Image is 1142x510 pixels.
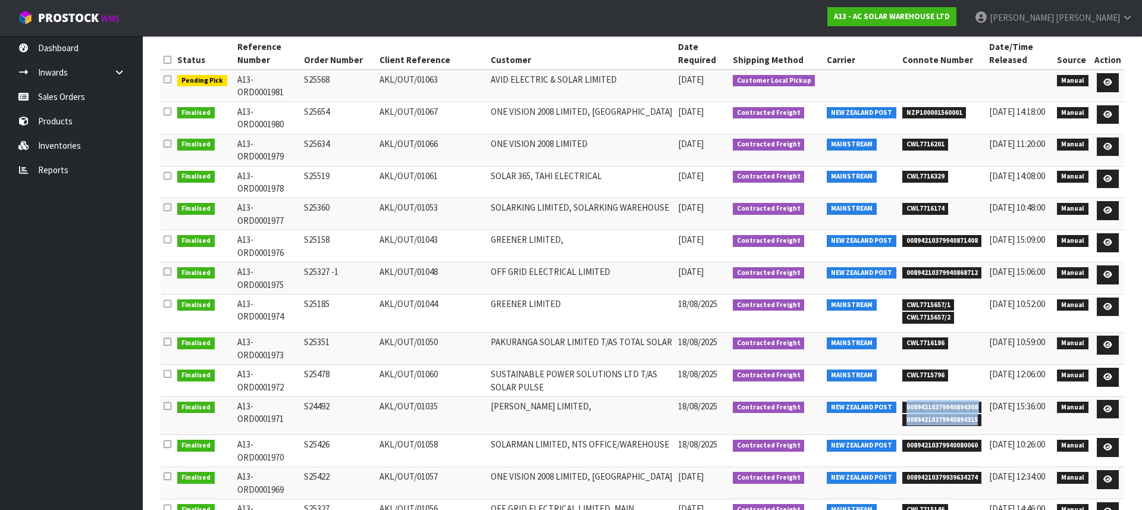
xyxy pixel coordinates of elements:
[234,70,301,102] td: A13-ORD0001981
[177,337,215,349] span: Finalised
[827,440,896,452] span: NEW ZEALAND POST
[1057,370,1088,381] span: Manual
[902,235,982,247] span: 00894210379940871408
[488,134,676,166] td: ONE VISION 2008 LIMITED
[177,440,215,452] span: Finalised
[678,74,704,85] span: [DATE]
[234,262,301,295] td: A13-ORD0001975
[989,138,1045,149] span: [DATE] 11:20:00
[902,139,949,151] span: CWL7716201
[177,75,227,87] span: Pending Pick
[1057,267,1088,279] span: Manual
[377,134,487,166] td: AKL/OUT/01066
[488,365,676,397] td: SUSTAINABLE POWER SOLUTIONS LTD T/AS SOLAR PULSE
[377,262,487,295] td: AKL/OUT/01048
[301,262,377,295] td: S25327 -1
[902,402,982,414] span: 00894210379940894308
[827,235,896,247] span: NEW ZEALAND POST
[678,439,717,450] span: 18/08/2025
[989,439,1045,450] span: [DATE] 10:26:00
[177,171,215,183] span: Finalised
[733,370,805,381] span: Contracted Freight
[177,370,215,381] span: Finalised
[1054,37,1091,70] th: Source
[301,37,377,70] th: Order Number
[902,414,982,426] span: 00894210379940894315
[234,365,301,397] td: A13-ORD0001972
[902,312,955,324] span: CWL7715657/2
[989,234,1045,245] span: [DATE] 15:09:00
[234,166,301,198] td: A13-ORD0001978
[990,12,1054,23] span: [PERSON_NAME]
[827,402,896,414] span: NEW ZEALAND POST
[733,472,805,484] span: Contracted Freight
[234,198,301,230] td: A13-ORD0001977
[18,10,33,25] img: cube-alt.png
[733,203,805,215] span: Contracted Freight
[989,298,1045,309] span: [DATE] 10:52:00
[902,370,949,381] span: CWL7715796
[678,106,704,117] span: [DATE]
[827,472,896,484] span: NEW ZEALAND POST
[174,37,234,70] th: Status
[902,107,967,119] span: NZP100001560001
[301,102,377,134] td: S25654
[377,294,487,332] td: AKL/OUT/01044
[177,402,215,414] span: Finalised
[177,139,215,151] span: Finalised
[177,203,215,215] span: Finalised
[989,401,1045,412] span: [DATE] 15:36:00
[989,202,1045,213] span: [DATE] 10:48:00
[488,467,676,499] td: ONE VISION 2008 LIMITED, [GEOGRAPHIC_DATA]
[733,171,805,183] span: Contracted Freight
[377,70,487,102] td: AKL/OUT/01063
[678,138,704,149] span: [DATE]
[1057,337,1088,349] span: Manual
[733,267,805,279] span: Contracted Freight
[989,266,1045,277] span: [DATE] 15:06:00
[733,139,805,151] span: Contracted Freight
[989,170,1045,182] span: [DATE] 14:08:00
[827,370,877,381] span: MAINSTREAM
[488,435,676,467] td: SOLARMAN LIMITED, NTS OFFICE/WAREHOUSE
[234,230,301,262] td: A13-ORD0001976
[678,234,704,245] span: [DATE]
[377,37,487,70] th: Client Reference
[989,471,1045,482] span: [DATE] 12:34:00
[377,230,487,262] td: AKL/OUT/01043
[301,294,377,332] td: S25185
[733,337,805,349] span: Contracted Freight
[234,37,301,70] th: Reference Number
[177,472,215,484] span: Finalised
[733,440,805,452] span: Contracted Freight
[733,107,805,119] span: Contracted Freight
[678,401,717,412] span: 18/08/2025
[301,396,377,434] td: S24492
[1057,107,1088,119] span: Manual
[488,70,676,102] td: AVID ELECTRIC & SOLAR LIMITED
[827,107,896,119] span: NEW ZEALAND POST
[902,267,982,279] span: 00894210379940868712
[377,435,487,467] td: AKL/OUT/01058
[827,267,896,279] span: NEW ZEALAND POST
[301,70,377,102] td: S25568
[902,337,949,349] span: CWL7716186
[1057,235,1088,247] span: Manual
[1057,139,1088,151] span: Manual
[902,203,949,215] span: CWL7716174
[234,467,301,499] td: A13-ORD0001969
[678,336,717,348] span: 18/08/2025
[101,13,120,24] small: WMS
[902,440,982,452] span: 00894210379940080060
[234,435,301,467] td: A13-ORD0001970
[989,106,1045,117] span: [DATE] 14:18:00
[834,11,950,21] strong: A13 - AC SOLAR WAREHOUSE LTD
[488,333,676,365] td: PAKURANGA SOLAR LIMITED T/AS TOTAL SOLAR
[827,337,877,349] span: MAINSTREAM
[377,396,487,434] td: AKL/OUT/01035
[678,202,704,213] span: [DATE]
[301,166,377,198] td: S25519
[377,333,487,365] td: AKL/OUT/01050
[678,170,704,182] span: [DATE]
[377,166,487,198] td: AKL/OUT/01061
